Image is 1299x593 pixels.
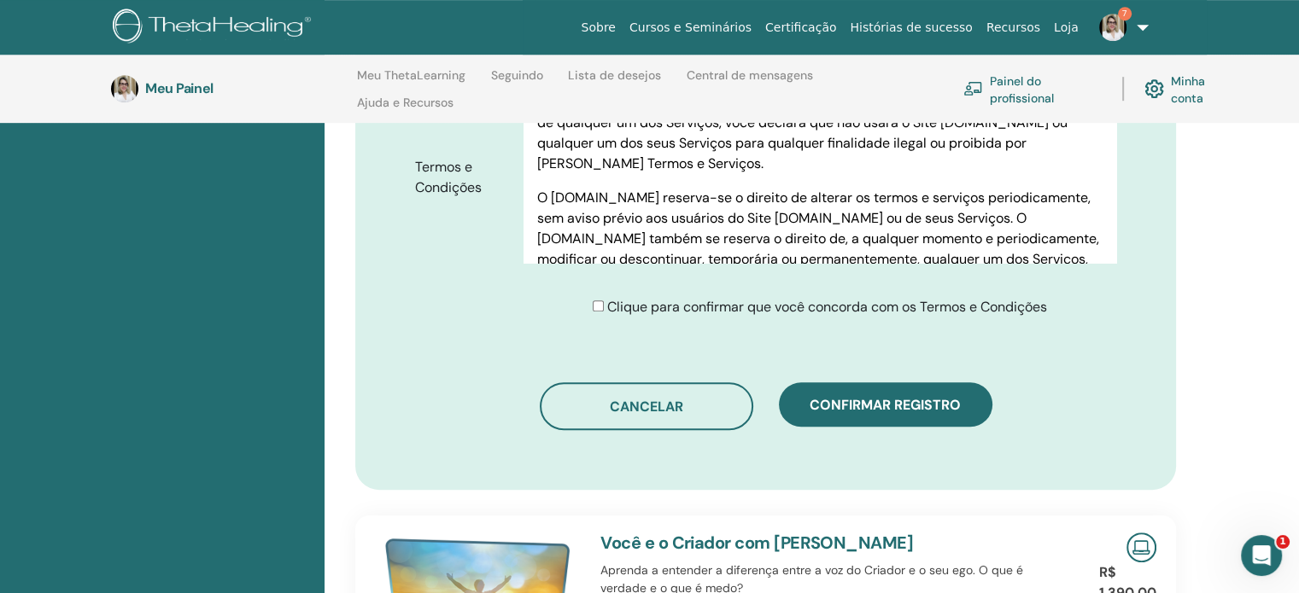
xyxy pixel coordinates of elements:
a: Histórias de sucesso [843,12,979,44]
font: Central de mensagens [687,67,813,83]
font: Ajuda e Recursos [357,95,453,110]
img: chalkboard-teacher.svg [963,81,983,96]
a: Painel do profissional [963,70,1102,108]
font: O [DOMAIN_NAME] reserva-se o direito de alterar os termos e serviços periodicamente, sem aviso pr... [537,189,1099,350]
button: Cancelar [540,382,753,430]
a: Você e o Criador com [PERSON_NAME] [600,532,913,554]
font: Confirmar registro [810,396,961,414]
font: Meu ThetaLearning [357,67,465,83]
img: logo.png [113,9,317,47]
font: Minha conta [1171,73,1205,105]
font: Certificação [765,20,836,34]
font: Como condição para o uso do Site [DOMAIN_NAME], [DOMAIN_NAME], [DOMAIN_NAME][URL], [DOMAIN_NAME],... [537,73,1097,172]
font: 1 [1279,536,1286,547]
font: Termos e Condições [415,158,482,196]
a: Meu ThetaLearning [357,68,465,96]
font: Cursos e Seminários [629,20,752,34]
font: Clique para confirmar que você concorda com os Termos e Condições [607,298,1047,316]
a: Central de mensagens [687,68,813,96]
font: Seguindo [491,67,543,83]
a: Cursos e Seminários [623,12,758,44]
img: default.jpg [1099,14,1126,41]
a: Sobre [574,12,622,44]
a: Certificação [758,12,843,44]
font: Loja [1054,20,1079,34]
a: Seguindo [491,68,543,96]
a: Ajuda e Recursos [357,96,453,123]
iframe: Chat ao vivo do Intercom [1241,535,1282,576]
font: Cancelar [610,398,683,416]
img: Seminário Online ao Vivo [1126,532,1156,562]
img: default.jpg [111,75,138,102]
a: Loja [1047,12,1085,44]
font: Histórias de sucesso [850,20,972,34]
font: Lista de desejos [568,67,661,83]
font: Recursos [986,20,1040,34]
font: Sobre [581,20,615,34]
font: Painel do profissional [990,73,1054,105]
font: Meu Painel [145,79,214,97]
button: Confirmar registro [779,382,992,427]
img: cog.svg [1144,75,1164,102]
a: Recursos [980,12,1047,44]
a: Lista de desejos [568,68,661,96]
a: Minha conta [1144,70,1237,108]
font: 7 [1122,8,1126,19]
